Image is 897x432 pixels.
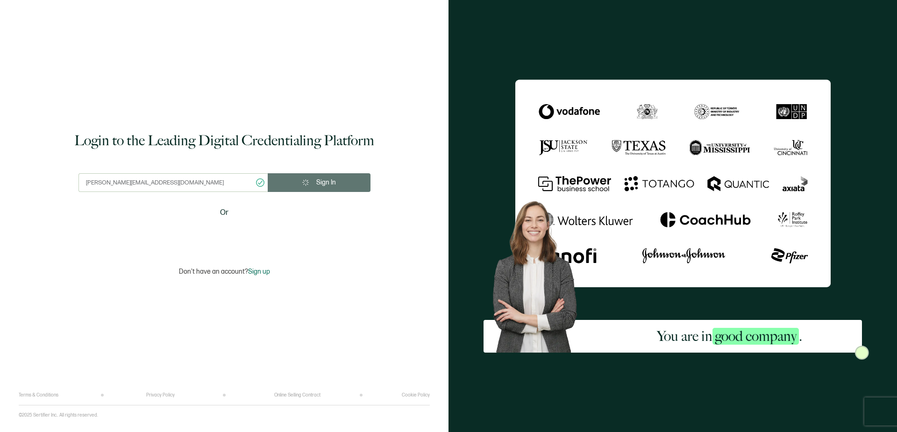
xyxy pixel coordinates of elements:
[146,392,175,398] a: Privacy Policy
[657,327,802,346] h2: You are in .
[78,173,268,192] input: Enter your work email address
[274,392,320,398] a: Online Selling Contract
[515,79,831,287] img: Sertifier Login - You are in <span class="strong-h">good company</span>.
[712,328,799,345] span: good company
[74,131,374,150] h1: Login to the Leading Digital Credentialing Platform
[402,392,430,398] a: Cookie Policy
[484,193,597,353] img: Sertifier Login - You are in <span class="strong-h">good company</span>. Hero
[855,346,869,360] img: Sertifier Login
[248,268,270,276] span: Sign up
[255,177,265,188] ion-icon: checkmark circle outline
[19,392,58,398] a: Terms & Conditions
[166,225,283,245] iframe: Sign in with Google Button
[220,207,228,219] span: Or
[19,412,98,418] p: ©2025 Sertifier Inc.. All rights reserved.
[179,268,270,276] p: Don't have an account?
